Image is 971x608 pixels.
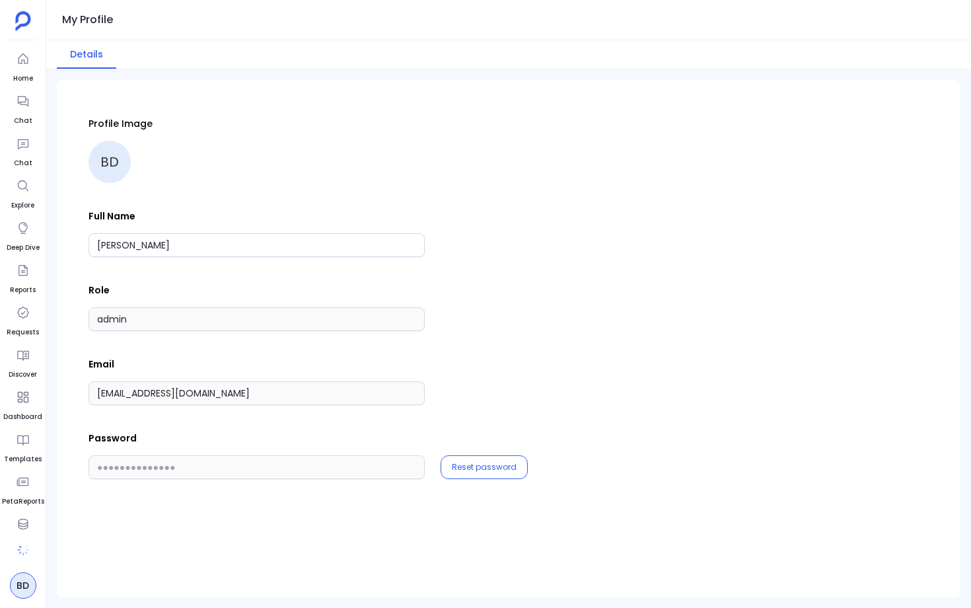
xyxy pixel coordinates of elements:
p: Profile Image [89,117,929,130]
a: Templates [4,428,42,465]
p: Full Name [89,209,929,223]
a: Data Hub [6,512,40,549]
span: Home [11,73,35,84]
img: petavue logo [15,11,31,31]
a: Deep Dive [7,216,40,253]
p: Role [89,284,929,297]
a: Requests [7,301,39,338]
input: ●●●●●●●●●●●●●● [89,455,425,479]
span: Explore [11,200,35,211]
span: Reports [10,285,36,295]
span: Templates [4,454,42,465]
a: PetaReports [2,470,44,507]
span: Discover [9,369,37,380]
a: Chat [11,89,35,126]
a: Home [11,47,35,84]
span: Dashboard [3,412,42,422]
a: BD [10,572,36,599]
a: Dashboard [3,385,42,422]
a: Chat [11,132,35,169]
span: Deep Dive [7,243,40,253]
input: Role [89,307,425,331]
p: Email [89,358,929,371]
div: BD [89,141,131,183]
span: Chat [11,116,35,126]
span: PetaReports [2,496,44,507]
input: Email [89,381,425,405]
a: Reports [10,258,36,295]
a: Discover [9,343,37,380]
input: Full Name [89,233,425,257]
a: Explore [11,174,35,211]
span: Chat [11,158,35,169]
img: spinner-B0dY0IHp.gif [17,543,30,556]
p: Password [89,432,929,445]
h1: My Profile [62,11,113,29]
button: Details [57,40,116,69]
span: Requests [7,327,39,338]
button: Reset password [452,462,517,473]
